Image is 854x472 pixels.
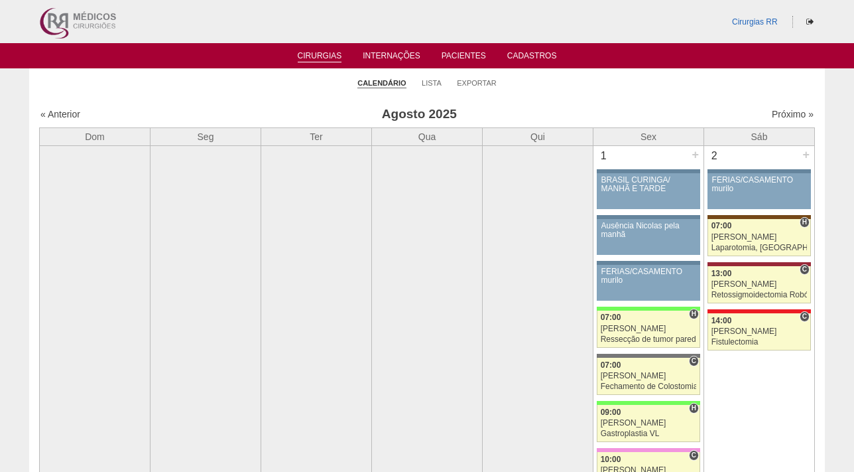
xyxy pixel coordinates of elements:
[711,233,808,242] div: [PERSON_NAME]
[601,419,697,428] div: [PERSON_NAME]
[601,360,621,370] span: 07:00
[707,169,811,173] div: Key: Aviso
[800,146,812,163] div: +
[689,450,699,461] span: Consultório
[772,109,814,119] a: Próximo »
[707,219,811,256] a: H 07:00 [PERSON_NAME] Laparotomia, [GEOGRAPHIC_DATA], Drenagem, Bridas
[298,51,342,62] a: Cirurgias
[601,382,697,391] div: Fechamento de Colostomia ou Enterostomia
[711,338,808,347] div: Fistulectomia
[689,309,699,319] span: Hospital
[357,78,406,88] a: Calendário
[597,261,700,265] div: Key: Aviso
[704,146,725,166] div: 2
[800,217,810,228] span: Hospital
[704,127,815,145] th: Sáb
[593,146,614,166] div: 1
[483,127,593,145] th: Qui
[363,51,420,64] a: Internações
[507,51,557,64] a: Cadastros
[711,244,808,252] div: Laparotomia, [GEOGRAPHIC_DATA], Drenagem, Bridas
[40,109,80,119] a: « Anterior
[711,269,732,278] span: 13:00
[711,280,808,289] div: [PERSON_NAME]
[601,268,696,285] div: FÉRIAS/CASAMENTO murilo
[597,311,700,348] a: H 07:00 [PERSON_NAME] Ressecção de tumor parede abdominal pélvica
[711,221,732,230] span: 07:00
[689,403,699,414] span: Hospital
[593,127,704,145] th: Sex
[226,105,613,124] h3: Agosto 2025
[601,430,697,438] div: Gastroplastia VL
[601,325,697,333] div: [PERSON_NAME]
[597,169,700,173] div: Key: Aviso
[707,173,811,209] a: FÉRIAS/CASAMENTO murilo
[601,455,621,464] span: 10:00
[597,448,700,452] div: Key: Albert Einstein
[261,127,372,145] th: Ter
[707,266,811,303] a: C 13:00 [PERSON_NAME] Retossigmoidectomia Robótica
[40,127,151,145] th: Dom
[597,307,700,311] div: Key: Brasil
[690,146,701,163] div: +
[601,335,697,344] div: Ressecção de tumor parede abdominal pélvica
[597,401,700,405] div: Key: Brasil
[707,309,811,313] div: Key: Assunção
[597,265,700,301] a: FÉRIAS/CASAMENTO murilo
[689,356,699,366] span: Consultório
[597,219,700,255] a: Ausência Nicolas pela manhã
[711,316,732,325] span: 14:00
[601,313,621,322] span: 07:00
[442,51,486,64] a: Pacientes
[711,327,808,336] div: [PERSON_NAME]
[707,313,811,351] a: C 14:00 [PERSON_NAME] Fistulectomia
[372,127,483,145] th: Qua
[597,354,700,358] div: Key: Santa Catarina
[597,405,700,442] a: H 09:00 [PERSON_NAME] Gastroplastia VL
[151,127,261,145] th: Seg
[800,264,810,275] span: Consultório
[457,78,497,88] a: Exportar
[732,17,778,27] a: Cirurgias RR
[601,176,696,193] div: BRASIL CURINGA/ MANHÃ E TARDE
[597,215,700,219] div: Key: Aviso
[601,222,696,239] div: Ausência Nicolas pela manhã
[601,372,697,380] div: [PERSON_NAME]
[707,215,811,219] div: Key: Santa Joana
[601,408,621,417] span: 09:00
[422,78,442,88] a: Lista
[597,358,700,395] a: C 07:00 [PERSON_NAME] Fechamento de Colostomia ou Enterostomia
[597,173,700,209] a: BRASIL CURINGA/ MANHÃ E TARDE
[712,176,807,193] div: FÉRIAS/CASAMENTO murilo
[711,291,808,299] div: Retossigmoidectomia Robótica
[800,311,810,322] span: Consultório
[806,18,814,26] i: Sair
[707,262,811,266] div: Key: Sírio Libanês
